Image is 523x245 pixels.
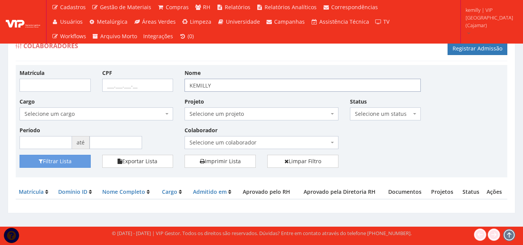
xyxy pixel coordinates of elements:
button: Exportar Lista [102,155,173,168]
a: Metalúrgica [86,15,131,29]
a: (0) [176,29,197,44]
span: Cadastros [60,3,86,11]
span: Selecione um projeto [190,110,329,118]
label: Projeto [185,98,204,105]
a: Registrar Admissão [448,42,507,55]
span: Usuários [60,18,83,25]
span: Gestão de Materiais [100,3,151,11]
a: Workflows [49,29,89,44]
a: Limpar Filtro [267,155,338,168]
span: Selecione um colaborador [185,136,338,149]
span: Selecione um status [355,110,412,118]
th: Aprovado pela Diretoria RH [296,185,383,199]
span: Selecione um colaborador [190,139,329,146]
label: Status [350,98,367,105]
img: logo [6,16,40,28]
span: TV [383,18,389,25]
button: Filtrar Lista [20,155,91,168]
a: Imprimir Lista [185,155,256,168]
a: Limpeza [179,15,215,29]
span: Selecione um cargo [25,110,163,118]
span: Universidade [226,18,260,25]
span: Colaboradores [23,42,78,50]
span: Arquivo Morto [100,32,137,40]
label: Período [20,127,40,134]
span: até [72,136,90,149]
span: RH [203,3,210,11]
a: Domínio ID [58,188,87,195]
th: Ações [484,185,507,199]
span: (0) [188,32,194,40]
span: Correspondências [331,3,378,11]
label: Colaborador [185,127,217,134]
a: Universidade [214,15,263,29]
a: Campanhas [263,15,308,29]
a: Usuários [49,15,86,29]
span: Selecione um cargo [20,107,173,120]
label: Matrícula [20,69,44,77]
span: Workflows [60,32,86,40]
a: Arquivo Morto [89,29,141,44]
span: Selecione um status [350,107,421,120]
span: Compras [166,3,189,11]
th: Documentos [383,185,427,199]
a: Cargo [162,188,177,195]
th: Aprovado pelo RH [237,185,296,199]
a: Áreas Verdes [131,15,179,29]
label: Cargo [20,98,35,105]
span: Áreas Verdes [142,18,176,25]
a: Nome Completo [102,188,145,195]
span: Limpeza [190,18,211,25]
span: Selecione um projeto [185,107,338,120]
th: Status [458,185,484,199]
div: © [DATE] - [DATE] | VIP Gestor. Todos os direitos são reservados. Dúvidas? Entre em contato atrav... [112,230,412,237]
span: Integrações [143,32,173,40]
span: Metalúrgica [97,18,127,25]
span: Campanhas [274,18,305,25]
a: Matrícula [19,188,44,195]
span: kemilly | VIP [GEOGRAPHIC_DATA] (Cajamar) [466,6,513,29]
span: Assistência Técnica [319,18,369,25]
label: CPF [102,69,112,77]
a: Integrações [140,29,176,44]
a: Admitido em [193,188,227,195]
a: TV [372,15,393,29]
label: Nome [185,69,201,77]
a: Assistência Técnica [308,15,372,29]
span: Relatórios [225,3,250,11]
th: Projetos [427,185,458,199]
input: ___.___.___-__ [102,79,173,92]
span: Relatórios Analíticos [265,3,317,11]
